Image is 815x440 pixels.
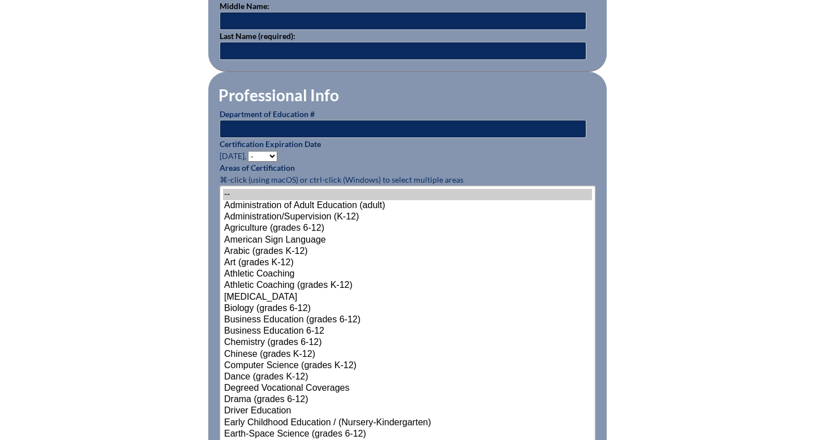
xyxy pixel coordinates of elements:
[223,223,592,234] option: Agriculture (grades 6-12)
[223,372,592,383] option: Dance (grades K-12)
[223,417,592,429] option: Early Childhood Education / (Nursery-Kindergarten)
[223,314,592,326] option: Business Education (grades 6-12)
[223,235,592,246] option: American Sign Language
[223,292,592,303] option: [MEDICAL_DATA]
[220,109,315,119] label: Department of Education #
[223,212,592,223] option: Administration/Supervision (K-12)
[223,394,592,406] option: Drama (grades 6-12)
[223,429,592,440] option: Earth-Space Science (grades 6-12)
[223,326,592,337] option: Business Education 6-12
[223,269,592,280] option: Athletic Coaching
[223,189,592,200] option: --
[220,1,269,11] label: Middle Name:
[223,257,592,269] option: Art (grades K-12)
[223,360,592,372] option: Computer Science (grades K-12)
[220,163,295,172] label: Areas of Certification
[223,246,592,257] option: Arabic (grades K-12)
[223,383,592,394] option: Degreed Vocational Coverages
[223,200,592,212] option: Administration of Adult Education (adult)
[223,349,592,360] option: Chinese (grades K-12)
[220,139,321,149] label: Certification Expiration Date
[223,406,592,417] option: Driver Education
[223,337,592,348] option: Chemistry (grades 6-12)
[220,31,295,41] label: Last Name (required):
[220,151,246,161] span: [DATE],
[217,85,340,105] legend: Professional Info
[223,280,592,291] option: Athletic Coaching (grades K-12)
[223,303,592,314] option: Biology (grades 6-12)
